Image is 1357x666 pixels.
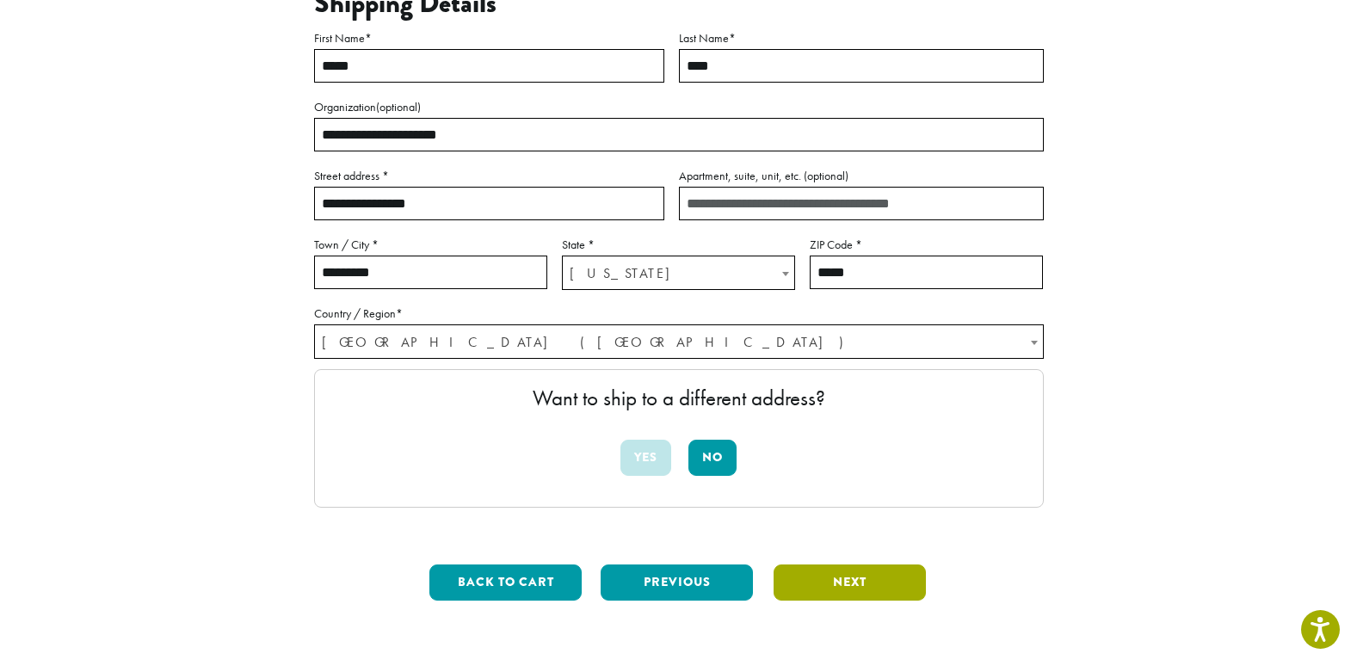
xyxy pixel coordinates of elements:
[562,256,795,290] span: State
[810,234,1043,256] label: ZIP Code
[314,234,547,256] label: Town / City
[314,28,664,49] label: First Name
[563,256,794,290] span: Washington
[376,99,421,114] span: (optional)
[679,28,1044,49] label: Last Name
[804,168,848,183] span: (optional)
[562,234,795,256] label: State
[314,324,1044,359] span: Country / Region
[315,325,1043,359] span: United States (US)
[688,440,737,476] button: No
[314,165,664,187] label: Street address
[429,564,582,601] button: Back to cart
[332,387,1026,409] p: Want to ship to a different address?
[601,564,753,601] button: Previous
[620,440,671,476] button: Yes
[679,165,1044,187] label: Apartment, suite, unit, etc.
[774,564,926,601] button: Next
